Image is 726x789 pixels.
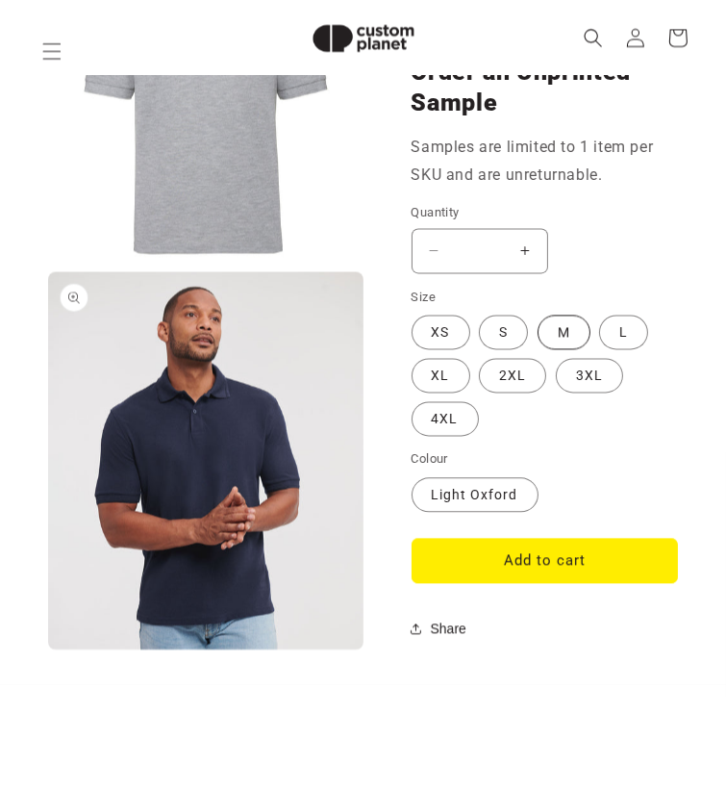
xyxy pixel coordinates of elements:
legend: Colour [412,449,450,469]
p: Samples are limited to 1 item per SKU and are unreturnable. [412,134,679,190]
summary: Search [572,16,614,59]
label: Light Oxford [412,477,538,512]
button: Add to cart [412,538,679,583]
h2: Order an Unprinted Sample [412,57,679,119]
label: Quantity [412,203,679,222]
img: Custom Planet [296,8,431,68]
label: XS [412,315,470,349]
button: Share [412,607,472,649]
legend: Size [412,288,438,307]
label: L [599,315,648,349]
label: 4XL [412,401,479,436]
label: S [479,315,528,349]
iframe: Chat Widget [630,697,726,789]
label: 3XL [556,358,623,393]
label: 2XL [479,358,546,393]
label: M [538,315,590,349]
label: XL [412,358,470,393]
summary: Menu [31,30,73,72]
